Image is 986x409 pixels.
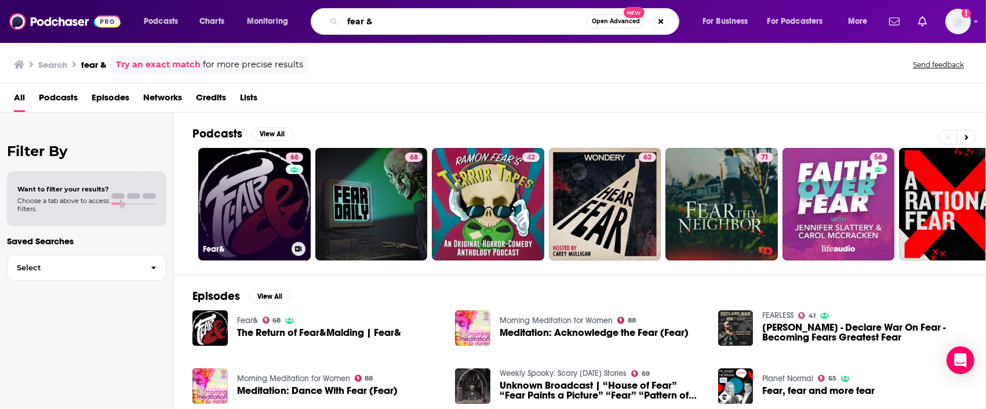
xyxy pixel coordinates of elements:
[945,9,971,34] img: User Profile
[798,312,816,319] a: 41
[624,7,645,18] span: New
[914,12,932,31] a: Show notifications dropdown
[315,148,428,260] a: 68
[665,148,778,260] a: 71
[237,328,401,338] a: The Return of Fear&Malding | Fear&
[718,368,754,404] a: Fear, fear and more fear
[885,12,904,31] a: Show notifications dropdown
[639,153,656,162] a: 63
[272,318,281,323] span: 68
[455,310,490,346] img: Meditation: Acknowledge the Fear (Fear)
[828,376,836,381] span: 65
[809,313,816,318] span: 41
[39,88,78,112] a: Podcasts
[239,12,303,31] button: open menu
[527,152,535,164] span: 42
[81,59,107,70] h3: fear &
[694,12,763,31] button: open menu
[192,289,291,303] a: EpisodesView All
[116,58,201,71] a: Try an exact match
[9,10,121,32] img: Podchaser - Follow, Share and Rate Podcasts
[761,152,769,164] span: 71
[628,318,636,323] span: 88
[592,19,640,24] span: Open Advanced
[237,374,350,383] a: Morning Meditation for Women
[247,13,288,30] span: Monitoring
[718,310,754,346] img: Jeremy Johnson - Declare War On Fear - Becoming Fears Greatest Fear
[192,310,228,346] a: The Return of Fear&Malding | Fear&
[14,88,25,112] a: All
[198,148,311,260] a: 68Fear&
[7,143,166,160] h2: Filter By
[945,9,971,34] button: Show profile menu
[249,289,291,303] button: View All
[405,153,423,162] a: 68
[17,197,109,213] span: Choose a tab above to access filters.
[410,152,418,164] span: 68
[143,88,182,112] a: Networks
[500,316,613,325] a: Morning Meditation for Women
[818,375,836,382] a: 65
[343,12,587,31] input: Search podcasts, credits, & more...
[192,368,228,404] img: Meditation: Dance With Fear (Fear)
[762,386,875,396] a: Fear, fear and more fear
[92,88,129,112] a: Episodes
[237,386,398,396] span: Meditation: Dance With Fear (Fear)
[240,88,257,112] span: Lists
[322,8,690,35] div: Search podcasts, credits, & more...
[500,328,689,338] a: Meditation: Acknowledge the Fear (Fear)
[762,323,967,342] a: Jeremy Johnson - Declare War On Fear - Becoming Fears Greatest Fear
[870,153,887,162] a: 56
[286,153,303,162] a: 68
[252,127,293,141] button: View All
[192,126,242,141] h2: Podcasts
[783,148,895,260] a: 56
[848,13,868,30] span: More
[875,152,883,164] span: 56
[587,15,645,28] button: Open AdvancedNew
[365,376,373,381] span: 88
[909,60,967,70] button: Send feedback
[8,264,141,272] span: Select
[767,13,823,30] span: For Podcasters
[136,12,193,31] button: open menu
[144,13,178,30] span: Podcasts
[756,153,773,162] a: 71
[455,368,490,404] img: Unknown Broadcast | “House of Fear” “Fear Paints a Picture” “Fear” “Pattern of Fear”
[192,289,240,303] h2: Episodes
[549,148,661,260] a: 63
[203,244,287,254] h3: Fear&
[840,12,882,31] button: open menu
[945,9,971,34] span: Logged in as SimonElement
[643,152,652,164] span: 63
[642,371,650,377] span: 69
[962,9,971,18] svg: Add a profile image
[947,346,974,374] div: Open Intercom Messenger
[522,153,540,162] a: 42
[500,381,704,400] a: Unknown Broadcast | “House of Fear” “Fear Paints a Picture” “Fear” “Pattern of Fear”
[199,13,224,30] span: Charts
[760,12,840,31] button: open menu
[203,58,303,71] span: for more precise results
[237,316,258,325] a: Fear&
[38,59,67,70] h3: Search
[703,13,748,30] span: For Business
[762,374,813,383] a: Planet Normal
[432,148,544,260] a: 42
[17,185,109,193] span: Want to filter your results?
[7,236,166,247] p: Saved Searches
[355,375,373,382] a: 88
[762,323,967,342] span: [PERSON_NAME] - Declare War On Fear - Becoming Fears Greatest Fear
